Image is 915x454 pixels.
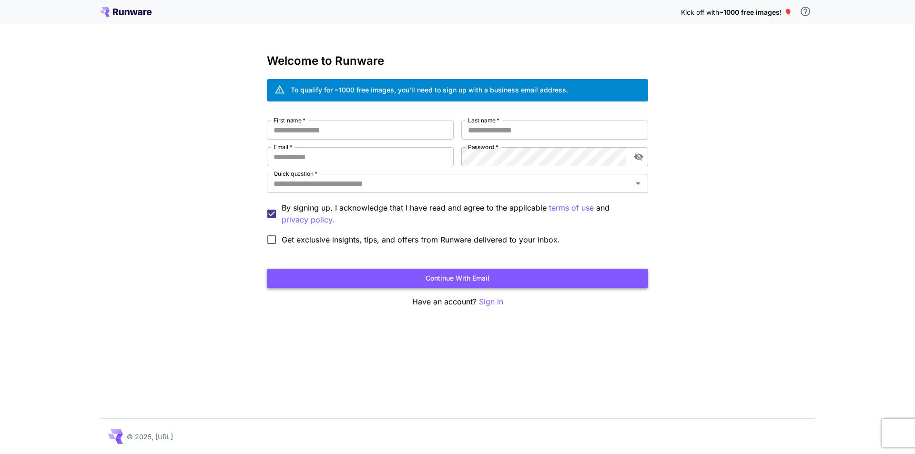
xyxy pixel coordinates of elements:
[468,116,499,124] label: Last name
[796,2,815,21] button: In order to qualify for free credit, you need to sign up with a business email address and click ...
[631,177,645,190] button: Open
[282,214,335,226] p: privacy policy.
[291,85,568,95] div: To qualify for ~1000 free images, you’ll need to sign up with a business email address.
[719,8,792,16] span: ~1000 free images! 🎈
[267,296,648,308] p: Have an account?
[274,170,317,178] label: Quick question
[282,202,640,226] p: By signing up, I acknowledge that I have read and agree to the applicable and
[274,116,305,124] label: First name
[479,296,503,308] button: Sign in
[630,148,647,165] button: toggle password visibility
[468,143,498,151] label: Password
[267,54,648,68] h3: Welcome to Runware
[549,202,594,214] button: By signing up, I acknowledge that I have read and agree to the applicable and privacy policy.
[274,143,292,151] label: Email
[282,214,335,226] button: By signing up, I acknowledge that I have read and agree to the applicable terms of use and
[549,202,594,214] p: terms of use
[681,8,719,16] span: Kick off with
[282,234,560,245] span: Get exclusive insights, tips, and offers from Runware delivered to your inbox.
[267,269,648,288] button: Continue with email
[127,432,173,442] p: © 2025, [URL]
